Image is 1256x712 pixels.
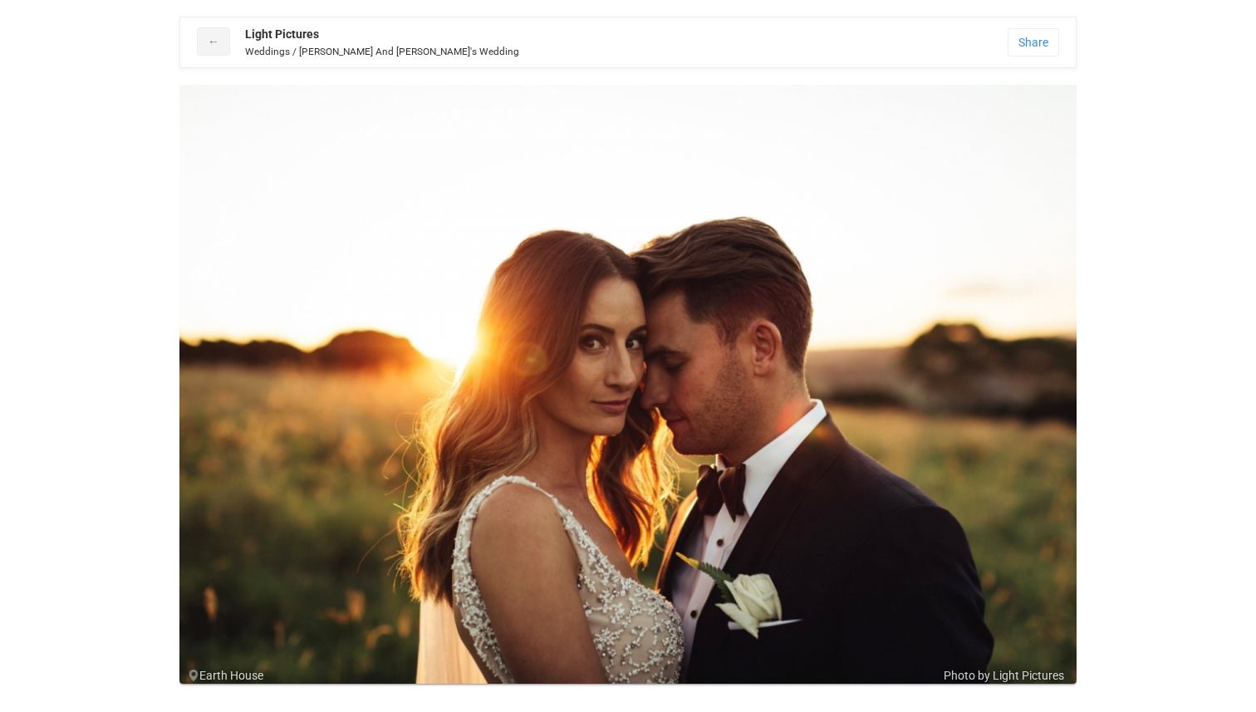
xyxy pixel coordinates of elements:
a: Share [1008,28,1059,56]
img: image.png [179,85,1077,684]
small: Weddings / [PERSON_NAME] And [PERSON_NAME]'s Wedding [245,46,519,57]
strong: Light Pictures [245,27,319,41]
a: ← [197,27,230,56]
div: Earth House [188,667,1085,684]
